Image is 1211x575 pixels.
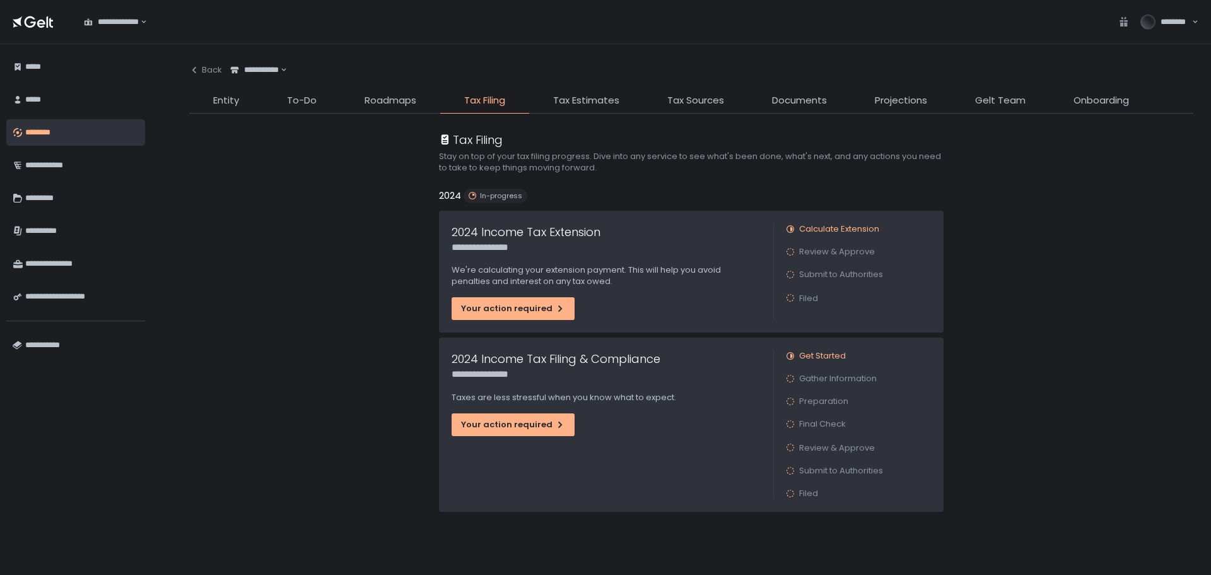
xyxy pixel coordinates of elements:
span: Tax Sources [667,93,724,108]
span: Submit to Authorities [799,465,883,477]
span: Projections [875,93,927,108]
div: Search for option [76,9,147,35]
span: To-Do [287,93,317,108]
p: Taxes are less stressful when you know what to expect. [452,392,761,403]
div: Tax Filing [439,131,503,148]
span: Preparation [799,396,848,407]
button: Back [189,57,222,83]
span: Review & Approve [799,442,875,454]
span: Tax Estimates [553,93,619,108]
span: Gelt Team [975,93,1026,108]
button: Your action required [452,297,575,320]
div: Back [189,64,222,76]
span: Entity [213,93,239,108]
span: Tax Filing [464,93,505,108]
div: Search for option [222,57,287,83]
span: Review & Approve [799,246,875,258]
span: Calculate Extension [799,223,879,235]
h2: Stay on top of your tax filing progress. Dive into any service to see what's been done, what's ne... [439,151,944,174]
span: In-progress [480,191,522,201]
span: Get Started [799,350,846,362]
p: We're calculating your extension payment. This will help you avoid penalties and interest on any ... [452,264,761,287]
span: Gather Information [799,373,877,384]
h1: 2024 Income Tax Filing & Compliance [452,350,660,367]
span: Final Check [799,418,846,430]
span: Documents [772,93,827,108]
span: Filed [799,488,818,499]
button: Your action required [452,413,575,436]
div: Your action required [461,419,565,430]
span: Submit to Authorities [799,269,883,280]
span: Roadmaps [365,93,416,108]
div: Your action required [461,303,565,314]
span: Onboarding [1074,93,1129,108]
h2: 2024 [439,189,461,203]
span: Filed [799,292,818,304]
h1: 2024 Income Tax Extension [452,223,600,240]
